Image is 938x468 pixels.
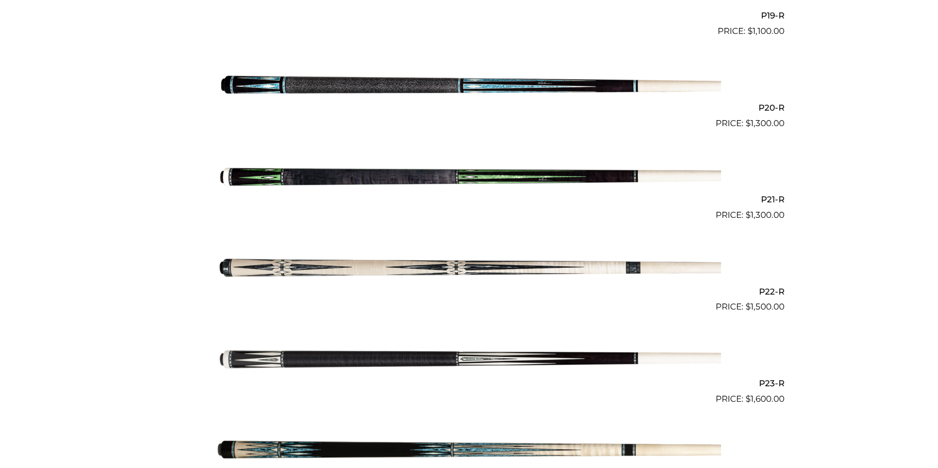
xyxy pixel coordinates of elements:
[154,98,784,117] h2: P20-R
[154,6,784,25] h2: P19-R
[217,226,721,310] img: P22-R
[217,317,721,401] img: P23-R
[746,210,784,220] bdi: 1,300.00
[746,118,784,128] bdi: 1,300.00
[154,226,784,313] a: P22-R $1,500.00
[217,42,721,126] img: P20-R
[748,26,752,36] span: $
[746,394,750,404] span: $
[154,42,784,130] a: P20-R $1,300.00
[154,190,784,209] h2: P21-R
[154,134,784,222] a: P21-R $1,300.00
[746,210,750,220] span: $
[746,302,750,312] span: $
[217,134,721,218] img: P21-R
[748,26,784,36] bdi: 1,100.00
[746,394,784,404] bdi: 1,600.00
[746,302,784,312] bdi: 1,500.00
[154,374,784,392] h2: P23-R
[746,118,750,128] span: $
[154,282,784,301] h2: P22-R
[154,317,784,405] a: P23-R $1,600.00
